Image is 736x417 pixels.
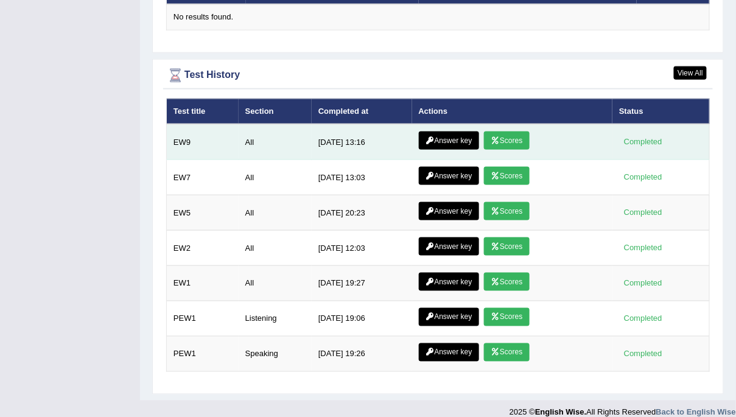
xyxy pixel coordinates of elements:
td: [DATE] 19:27 [312,266,412,301]
td: All [239,231,312,266]
td: [DATE] 13:03 [312,160,412,195]
div: Completed [619,348,667,360]
td: Listening [239,301,312,337]
td: EW7 [167,160,239,195]
td: EW1 [167,266,239,301]
a: Scores [484,131,529,150]
td: EW2 [167,231,239,266]
td: All [239,124,312,160]
th: Completed at [312,99,412,124]
td: [DATE] 19:06 [312,301,412,337]
a: Scores [484,167,529,185]
th: Actions [412,99,613,124]
a: Answer key [419,167,479,185]
a: Answer key [419,202,479,220]
div: Test History [166,66,710,85]
td: PEW1 [167,301,239,337]
td: All [239,195,312,231]
th: Test title [167,99,239,124]
div: Completed [619,171,667,184]
td: EW9 [167,124,239,160]
td: [DATE] 19:26 [312,337,412,372]
strong: English Wise. [535,408,586,417]
div: Completed [619,312,667,325]
div: Completed [619,136,667,149]
div: Completed [619,242,667,254]
td: [DATE] 13:16 [312,124,412,160]
td: [DATE] 20:23 [312,195,412,231]
td: [DATE] 12:03 [312,231,412,266]
a: Scores [484,237,529,256]
div: Completed [619,206,667,219]
a: Back to English Wise [656,408,736,417]
a: Answer key [419,131,479,150]
a: Scores [484,202,529,220]
td: EW5 [167,195,239,231]
a: Answer key [419,273,479,291]
div: No results found. [173,12,703,23]
a: Scores [484,273,529,291]
th: Status [612,99,709,124]
a: View All [674,66,707,80]
td: Speaking [239,337,312,372]
a: Answer key [419,343,479,362]
td: PEW1 [167,337,239,372]
td: All [239,160,312,195]
div: Completed [619,277,667,290]
a: Answer key [419,308,479,326]
th: Section [239,99,312,124]
td: All [239,266,312,301]
a: Answer key [419,237,479,256]
a: Scores [484,343,529,362]
a: Scores [484,308,529,326]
